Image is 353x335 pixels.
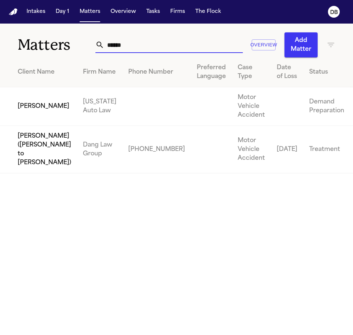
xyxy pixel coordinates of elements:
td: Motor Vehicle Accident [232,87,271,126]
td: Dang Law Group [77,126,122,173]
button: Firms [167,5,188,18]
div: Status [309,68,344,77]
div: Preferred Language [197,63,226,81]
div: Date of Loss [277,63,297,81]
button: Overview [108,5,139,18]
h1: Matters [18,36,95,54]
div: Phone Number [128,68,185,77]
div: Case Type [238,63,265,81]
td: Demand Preparation [303,87,350,126]
div: Firm Name [83,68,116,77]
img: Finch Logo [9,8,18,15]
button: Matters [77,5,103,18]
button: Tasks [143,5,163,18]
td: Treatment [303,126,350,173]
button: Intakes [24,5,48,18]
button: Day 1 [53,5,72,18]
td: [DATE] [271,126,303,173]
td: Motor Vehicle Accident [232,126,271,173]
a: Home [9,8,18,15]
div: Client Name [18,68,71,77]
button: Add Matter [284,32,318,57]
button: The Flock [192,5,224,18]
td: [US_STATE] Auto Law [77,87,122,126]
button: Overview [252,39,276,51]
td: [PHONE_NUMBER] [122,126,191,173]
